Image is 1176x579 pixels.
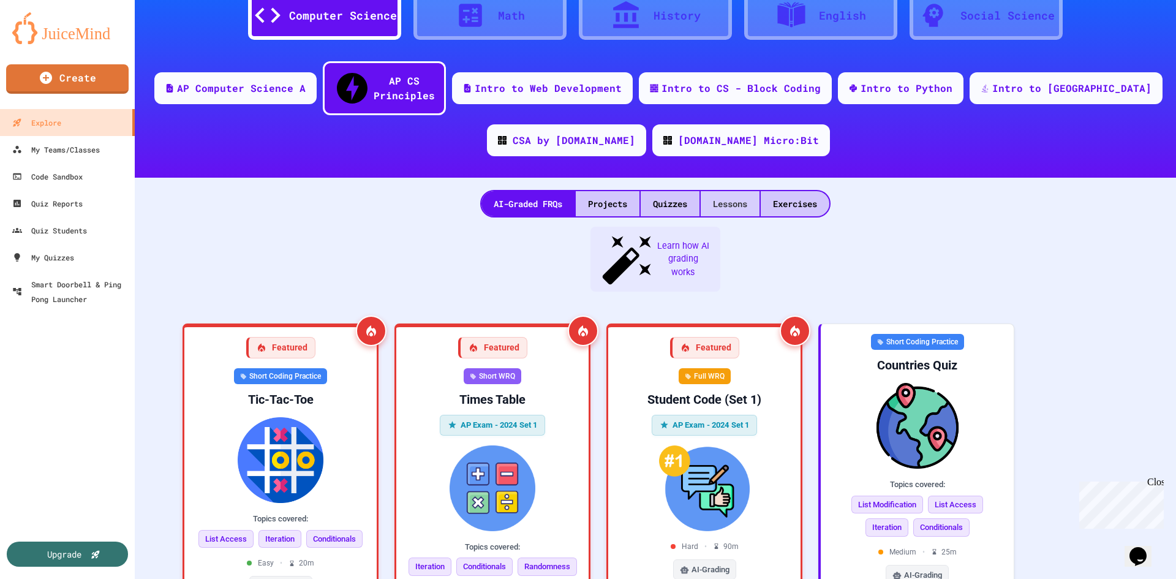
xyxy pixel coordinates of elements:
img: CODE_logo_RGB.png [498,136,507,145]
div: Short Coding Practice [234,368,327,384]
div: Medium 25 m [878,547,957,558]
div: Featured [670,337,739,358]
div: Intro to CS - Block Coding [661,81,821,96]
div: Chat with us now!Close [5,5,85,78]
div: AP Computer Science A [177,81,306,96]
span: Conditionals [913,518,970,537]
span: List Modification [851,496,923,514]
img: Student Code (Set 1) [618,445,791,531]
div: AP Exam - 2024 Set 1 [440,415,546,436]
span: List Access [198,530,254,548]
div: Topics covered: [406,541,579,553]
span: List Access [928,496,983,514]
span: Conditionals [456,558,513,576]
div: Featured [246,337,315,358]
div: Topics covered: [194,513,367,525]
span: • [922,547,925,558]
div: Quiz Reports [12,196,83,211]
div: Short WRQ [464,368,521,384]
div: CSA by [DOMAIN_NAME] [513,133,635,148]
div: AI-Graded FRQs [481,191,575,216]
span: Iteration [409,558,451,576]
div: Tic-Tac-Toe [194,392,367,407]
div: My Teams/Classes [12,142,100,157]
span: Randomness [518,558,577,576]
img: CODE_logo_RGB.png [663,136,672,145]
div: Intro to Web Development [475,81,622,96]
div: Computer Science [289,7,397,24]
iframe: chat widget [1125,530,1164,567]
span: • [704,541,707,552]
div: Projects [576,191,639,216]
div: Quiz Students [12,223,87,238]
a: Create [6,64,129,94]
div: AP CS Principles [374,74,435,103]
div: Student Code (Set 1) [618,392,791,407]
div: Upgrade [47,548,81,561]
span: Learn how AI grading works [655,240,710,279]
img: Times Table [406,445,579,531]
span: Iteration [865,518,908,537]
div: My Quizzes [12,250,74,265]
iframe: chat widget [1074,477,1164,529]
div: History [654,7,701,24]
div: English [819,7,866,24]
div: Hard 90 m [671,541,739,552]
div: Code Sandbox [12,169,83,184]
img: Tic-Tac-Toe [194,417,367,503]
div: Short Coding Practice [871,334,964,350]
div: Social Science [960,7,1055,24]
div: Explore [12,115,61,130]
div: Math [498,7,525,24]
div: AP Exam - 2024 Set 1 [652,415,758,436]
div: Featured [458,337,527,358]
span: Conditionals [306,530,363,548]
span: Iteration [258,530,301,548]
div: Exercises [761,191,829,216]
div: Easy 20 m [247,558,314,569]
div: [DOMAIN_NAME] Micro:Bit [678,133,819,148]
span: AI-Grading [692,564,729,576]
div: Intro to Python [861,81,952,96]
div: Intro to [GEOGRAPHIC_DATA] [992,81,1151,96]
div: Quizzes [641,191,699,216]
img: Countries Quiz [831,383,1004,469]
img: logo-orange.svg [12,12,123,44]
div: Full WRQ [679,368,731,384]
div: Lessons [701,191,759,216]
div: Topics covered: [831,479,1004,491]
span: • [280,558,282,569]
div: Times Table [406,392,579,407]
div: Countries Quiz [831,357,1004,373]
div: Smart Doorbell & Ping Pong Launcher [12,277,130,306]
